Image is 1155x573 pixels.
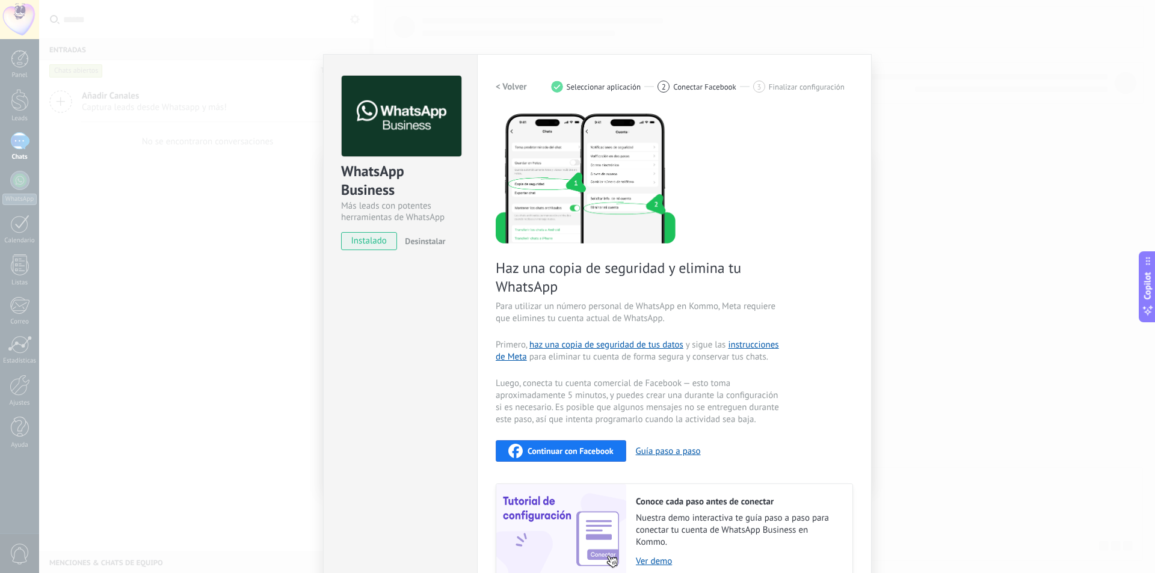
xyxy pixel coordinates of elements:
[405,236,445,247] span: Desinstalar
[496,440,626,462] button: Continuar con Facebook
[528,447,614,455] span: Continuar con Facebook
[496,339,782,363] span: Primero, y sigue las para eliminar tu cuenta de forma segura y conservar tus chats.
[636,556,840,567] a: Ver demo
[769,82,845,91] span: Finalizar configuración
[400,232,445,250] button: Desinstalar
[636,446,701,457] button: Guía paso a paso
[342,76,461,157] img: logo_main.png
[662,82,666,92] span: 2
[342,232,396,250] span: instalado
[496,112,676,244] img: delete personal phone
[341,162,460,200] div: WhatsApp Business
[757,82,761,92] span: 3
[673,82,736,91] span: Conectar Facebook
[496,301,782,325] span: Para utilizar un número personal de WhatsApp en Kommo, Meta requiere que elimines tu cuenta actua...
[496,81,527,93] h2: < Volver
[341,200,460,223] div: Más leads con potentes herramientas de WhatsApp
[529,339,683,351] a: haz una copia de seguridad de tus datos
[496,259,782,296] span: Haz una copia de seguridad y elimina tu WhatsApp
[1142,272,1154,299] span: Copilot
[636,496,840,507] h2: Conoce cada paso antes de conectar
[496,378,782,426] span: Luego, conecta tu cuenta comercial de Facebook — esto toma aproximadamente 5 minutos, y puedes cr...
[636,512,840,548] span: Nuestra demo interactiva te guía paso a paso para conectar tu cuenta de WhatsApp Business en Kommo.
[496,339,779,363] a: instrucciones de Meta
[496,76,527,97] button: < Volver
[567,82,641,91] span: Seleccionar aplicación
